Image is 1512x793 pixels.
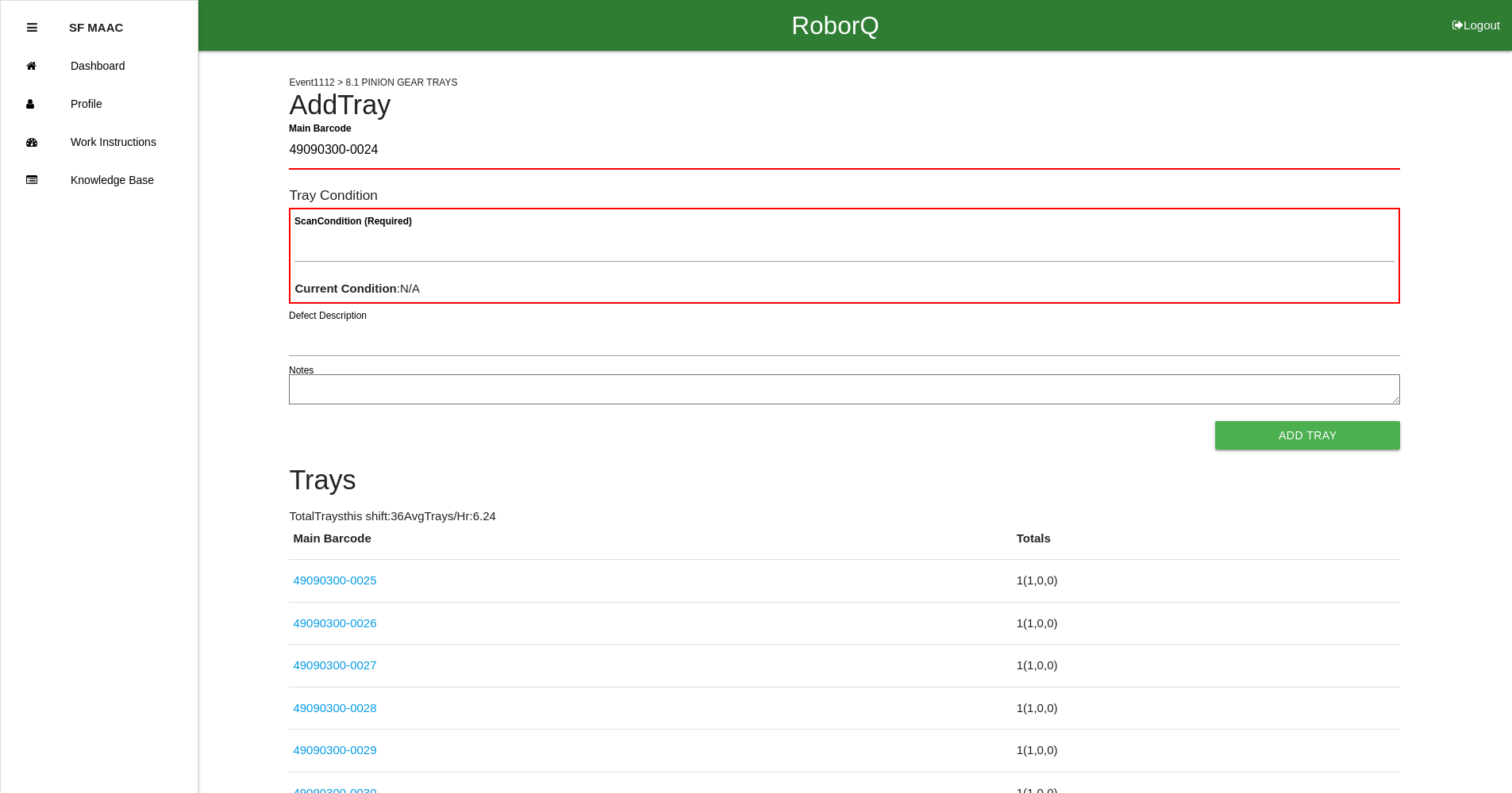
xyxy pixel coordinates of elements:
p: SF MAAC [69,9,123,34]
button: Add Tray [1215,421,1400,450]
a: Work Instructions [1,123,198,161]
b: Main Barcode [289,122,352,133]
a: Profile [1,85,198,123]
a: Dashboard [1,47,198,85]
b: Current Condition [294,282,396,295]
span: : N/A [294,282,420,295]
th: Totals [1013,530,1401,560]
span: Event 1112 > 8.1 PINION GEAR TRAYS [289,77,457,88]
a: 49090300-0029 [293,743,376,757]
a: 49090300-0025 [293,573,376,587]
h6: Tray Condition [289,188,1400,203]
td: 1 ( 1 , 0 , 0 ) [1013,730,1401,772]
input: Required [289,132,1400,170]
p: Total Trays this shift: 36 Avg Trays /Hr: 6.24 [289,508,1400,526]
a: Knowledge Base [1,161,198,199]
th: Main Barcode [289,530,1012,560]
a: 49090300-0028 [293,701,376,714]
label: Notes [289,363,314,377]
td: 1 ( 1 , 0 , 0 ) [1013,602,1401,645]
a: 49090300-0027 [293,658,376,672]
td: 1 ( 1 , 0 , 0 ) [1013,687,1401,730]
h4: Trays [289,465,1400,496]
td: 1 ( 1 , 0 , 0 ) [1013,645,1401,688]
b: Scan Condition (Required) [294,216,412,227]
label: Defect Description [289,308,367,323]
td: 1 ( 1 , 0 , 0 ) [1013,560,1401,603]
a: 49090300-0026 [293,616,376,630]
div: Close [27,9,37,47]
h4: Add Tray [289,90,1400,121]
